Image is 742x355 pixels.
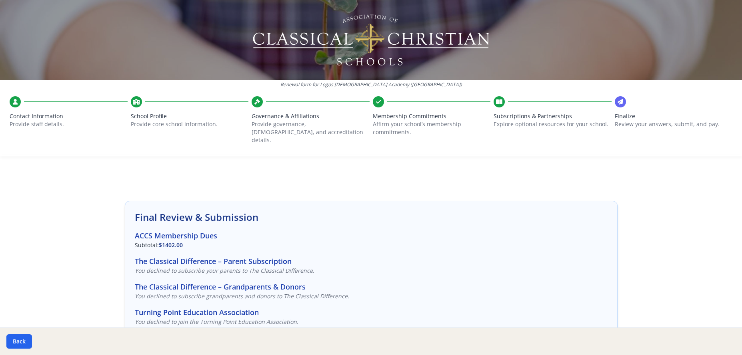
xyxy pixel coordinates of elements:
[135,230,608,241] h3: ACCS Membership Dues
[373,120,491,136] p: Affirm your school’s membership commitments.
[615,112,733,120] span: Finalize
[135,241,608,249] p: Subtotal:
[135,256,608,267] h3: The Classical Difference – Parent Subscription
[135,211,608,224] h2: Final Review & Submission
[615,120,733,128] p: Review your answers, submit, and pay.
[131,120,249,128] p: Provide core school information.
[10,120,128,128] p: Provide staff details.
[131,112,249,120] span: School Profile
[6,334,32,349] button: Back
[252,112,370,120] span: Governance & Affiliations
[10,112,128,120] span: Contact Information
[494,120,612,128] p: Explore optional resources for your school.
[251,12,491,68] img: Logo
[252,120,370,144] p: Provide governance, [DEMOGRAPHIC_DATA], and accreditation details.
[159,241,183,249] span: $1402.00
[135,267,608,275] p: You declined to subscribe your parents to The Classical Difference.
[135,281,608,292] h3: The Classical Difference – Grandparents & Donors
[373,112,491,120] span: Membership Commitments
[494,112,612,120] span: Subscriptions & Partnerships
[135,318,608,326] p: You declined to join the Turning Point Education Association.
[135,292,608,300] p: You declined to subscribe grandparents and donors to The Classical Difference.
[135,307,608,318] h3: Turning Point Education Association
